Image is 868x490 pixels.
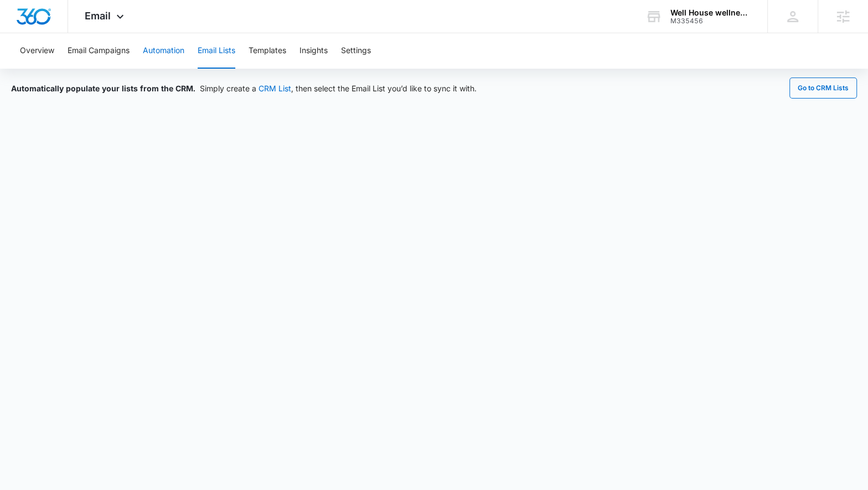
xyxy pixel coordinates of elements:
button: Overview [20,33,54,69]
a: CRM List [259,84,291,93]
div: Simply create a , then select the Email List you’d like to sync it with. [11,82,477,94]
button: Templates [249,33,286,69]
button: Email Lists [198,33,235,69]
button: Go to CRM Lists [789,78,857,99]
div: account name [670,8,751,17]
span: Automatically populate your lists from the CRM. [11,84,195,93]
button: Automation [143,33,184,69]
div: account id [670,17,751,25]
button: Insights [299,33,328,69]
button: Email Campaigns [68,33,130,69]
button: Settings [341,33,371,69]
span: Email [85,10,111,22]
